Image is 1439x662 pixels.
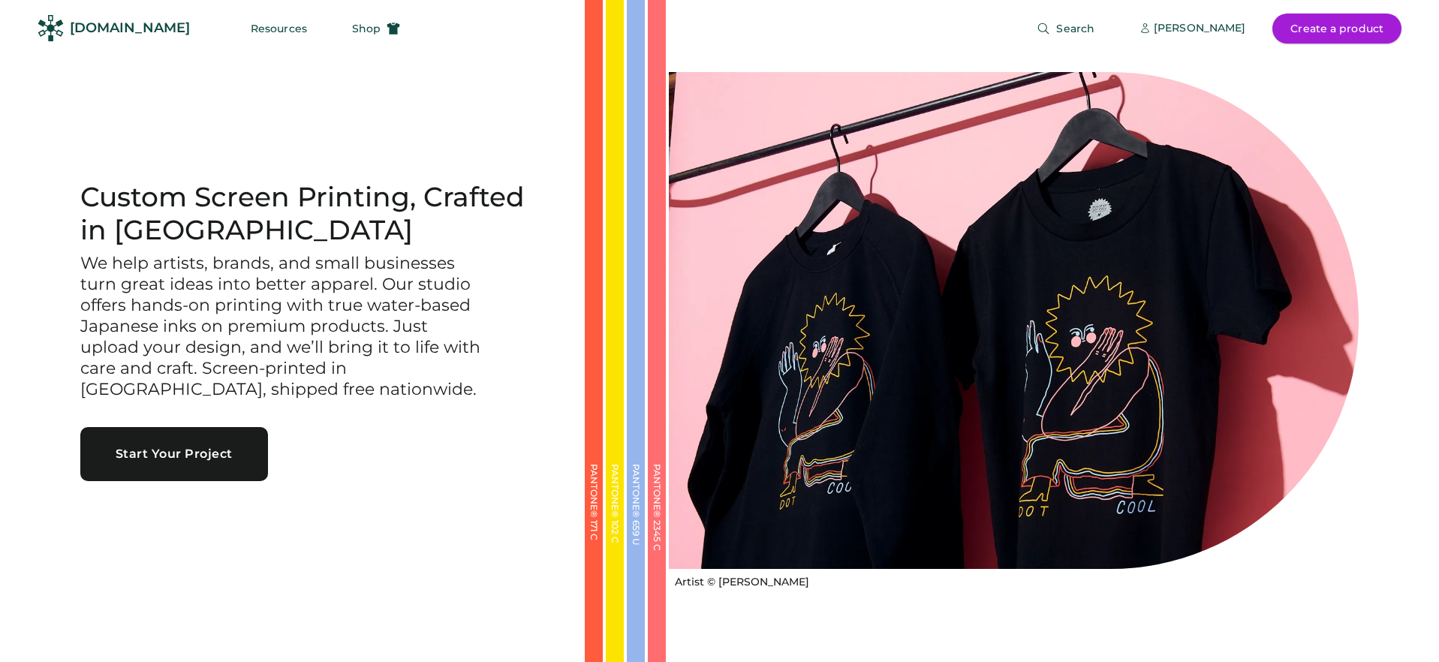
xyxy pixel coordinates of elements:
[589,464,598,614] div: PANTONE® 171 C
[631,464,640,614] div: PANTONE® 659 U
[334,14,418,44] button: Shop
[352,23,381,34] span: Shop
[669,569,809,590] a: Artist © [PERSON_NAME]
[80,253,486,400] h3: We help artists, brands, and small businesses turn great ideas into better apparel. Our studio of...
[652,464,661,614] div: PANTONE® 2345 C
[1056,23,1094,34] span: Search
[233,14,325,44] button: Resources
[1019,14,1112,44] button: Search
[675,575,809,590] div: Artist © [PERSON_NAME]
[80,181,549,247] h1: Custom Screen Printing, Crafted in [GEOGRAPHIC_DATA]
[1154,21,1245,36] div: [PERSON_NAME]
[80,427,268,481] button: Start Your Project
[1272,14,1401,44] button: Create a product
[610,464,619,614] div: PANTONE® 102 C
[38,15,64,41] img: Rendered Logo - Screens
[70,19,190,38] div: [DOMAIN_NAME]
